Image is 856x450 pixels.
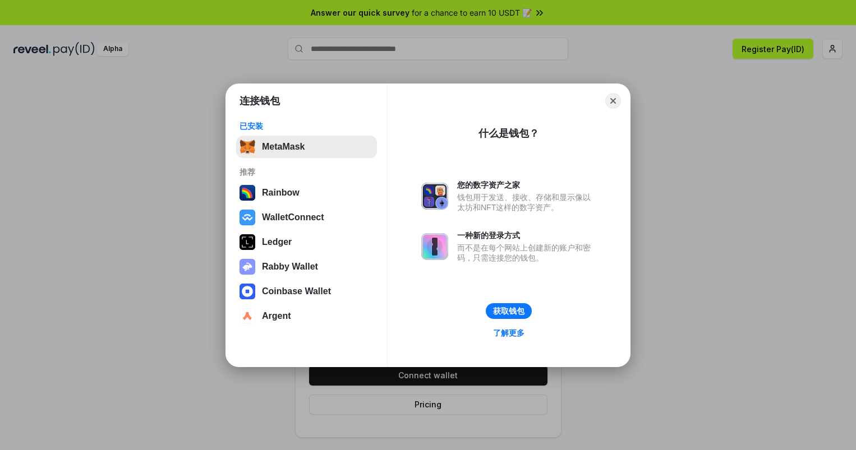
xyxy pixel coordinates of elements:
button: Rainbow [236,182,377,204]
button: Coinbase Wallet [236,280,377,303]
button: Close [605,93,621,109]
div: MetaMask [262,142,305,152]
div: Coinbase Wallet [262,286,331,296]
div: 一种新的登录方式 [457,230,596,240]
div: 而不是在每个网站上创建新的账户和密码，只需连接您的钱包。 [457,243,596,263]
h1: 连接钱包 [240,94,280,108]
div: 您的数字资产之家 [457,180,596,190]
img: svg+xml,%3Csvg%20xmlns%3D%22http%3A%2F%2Fwww.w3.org%2F2000%2Fsvg%22%20fill%3D%22none%22%20viewBox... [421,183,448,210]
img: svg+xml,%3Csvg%20width%3D%2228%22%20height%3D%2228%22%20viewBox%3D%220%200%2028%2028%22%20fill%3D... [240,210,255,225]
div: 什么是钱包？ [478,127,539,140]
div: 获取钱包 [493,306,524,316]
div: Argent [262,311,291,321]
img: svg+xml,%3Csvg%20xmlns%3D%22http%3A%2F%2Fwww.w3.org%2F2000%2Fsvg%22%20fill%3D%22none%22%20viewBox... [421,233,448,260]
img: svg+xml,%3Csvg%20xmlns%3D%22http%3A%2F%2Fwww.w3.org%2F2000%2Fsvg%22%20width%3D%2228%22%20height%3... [240,234,255,250]
button: Argent [236,305,377,327]
img: svg+xml,%3Csvg%20width%3D%2228%22%20height%3D%2228%22%20viewBox%3D%220%200%2028%2028%22%20fill%3D... [240,308,255,324]
div: WalletConnect [262,212,324,222]
button: 获取钱包 [486,303,532,319]
div: 已安装 [240,121,374,131]
img: svg+xml,%3Csvg%20fill%3D%22none%22%20height%3D%2233%22%20viewBox%3D%220%200%2035%2033%22%20width%... [240,139,255,155]
a: 了解更多 [486,326,531,340]
button: Rabby Wallet [236,256,377,278]
div: Rabby Wallet [262,262,318,272]
img: svg+xml,%3Csvg%20width%3D%2228%22%20height%3D%2228%22%20viewBox%3D%220%200%2028%2028%22%20fill%3D... [240,284,255,299]
div: 钱包用于发送、接收、存储和显示像以太坊和NFT这样的数字资产。 [457,192,596,212]
div: 了解更多 [493,328,524,338]
button: Ledger [236,231,377,253]
div: 推荐 [240,167,374,177]
button: MetaMask [236,136,377,158]
div: Ledger [262,237,292,247]
button: WalletConnect [236,206,377,229]
img: svg+xml,%3Csvg%20xmlns%3D%22http%3A%2F%2Fwww.w3.org%2F2000%2Fsvg%22%20fill%3D%22none%22%20viewBox... [240,259,255,275]
img: svg+xml,%3Csvg%20width%3D%22120%22%20height%3D%22120%22%20viewBox%3D%220%200%20120%20120%22%20fil... [240,185,255,201]
div: Rainbow [262,188,300,198]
